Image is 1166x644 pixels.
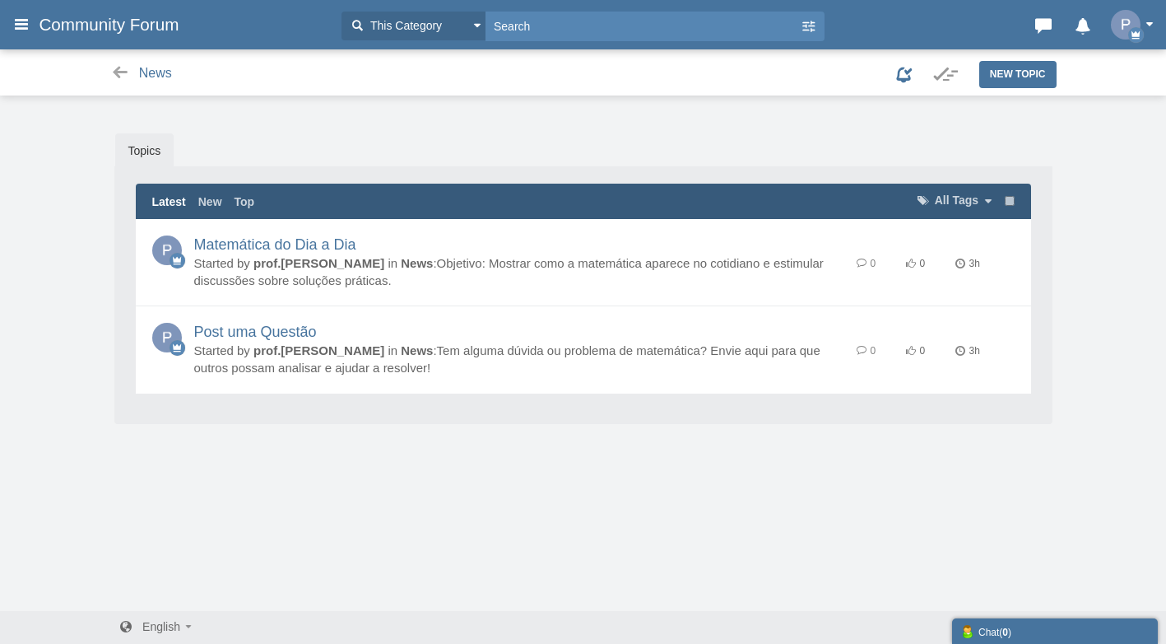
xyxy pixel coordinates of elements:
[871,258,876,269] span: 0
[955,258,980,269] time: 3h
[915,194,992,207] a: All Tags
[960,623,1150,640] div: Chat
[979,61,1057,87] a: New Topic
[39,15,191,35] span: Community Forum
[39,10,333,40] a: Community Forum
[194,324,317,340] a: Post uma Questão
[235,194,255,210] a: Top
[152,194,186,210] a: Latest
[401,343,433,357] a: News
[198,194,222,210] a: New
[253,256,384,270] a: prof.[PERSON_NAME]
[1002,627,1008,638] strong: 0
[999,627,1011,638] span: ( )
[142,620,180,633] span: English
[152,236,182,265] img: sqq3sAAAAGSURBVAMAoBmJeFxhMJgAAAAASUVORK5CYII=
[935,194,978,207] span: All Tags
[341,12,485,40] button: This Category
[920,258,926,269] span: 0
[139,66,172,80] span: News
[115,133,174,168] a: Topics
[253,343,384,357] a: prof.[PERSON_NAME]
[152,323,182,352] img: sqq3sAAAAGSURBVAMAoBmJeFxhMJgAAAAASUVORK5CYII=
[194,236,356,253] a: Matemática do Dia a Dia
[485,12,800,40] input: Search
[871,345,876,357] span: 0
[1111,10,1140,40] img: sqq3sAAAAGSURBVAMAoBmJeFxhMJgAAAAASUVORK5CYII=
[990,68,1046,80] span: New Topic
[401,256,433,270] a: News
[955,345,980,357] time: 3h
[366,17,442,35] span: This Category
[920,345,926,357] span: 0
